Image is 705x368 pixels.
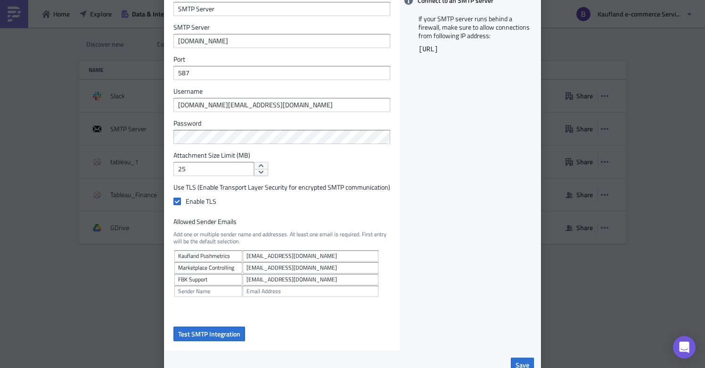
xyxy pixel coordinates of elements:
input: Sender Name [174,274,242,285]
input: Sender Name [174,250,242,262]
label: Allowed Sender Emails [173,217,390,226]
input: Sender Name [174,286,242,297]
input: Email Address [243,262,378,273]
input: 465 [173,66,390,80]
label: Username [173,87,390,96]
input: Email Address [243,274,378,285]
label: Use TLS (Enable Transport Layer Security for encrypted SMTP communication) [173,183,390,192]
input: Email Address [243,250,378,262]
input: Username [173,98,390,112]
input: Enter a number... [173,162,254,176]
input: Give it a name [173,2,390,16]
button: decrement [254,169,268,176]
input: Email Address [243,286,378,297]
span: Test SMTP Integration [178,329,240,339]
input: Sender Name [174,262,242,273]
p: If your SMTP server runs behind a firewall, make sure to allow connections from following IP addr... [418,15,532,40]
div: Open Intercom Messenger [673,336,696,359]
button: Test SMTP Integration [173,327,245,341]
label: Password [173,119,390,128]
label: Enable TLS [173,197,390,206]
button: increment [254,162,268,169]
label: Attachment Size Limit (MB) [173,151,390,160]
span: Add one or multiple sender name and addresses. At least one email is required. First entry will b... [173,231,390,245]
code: [URL] [418,46,438,53]
label: Port [173,55,390,64]
input: smtp.example.com [173,34,390,48]
label: SMTP Server [173,23,390,32]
